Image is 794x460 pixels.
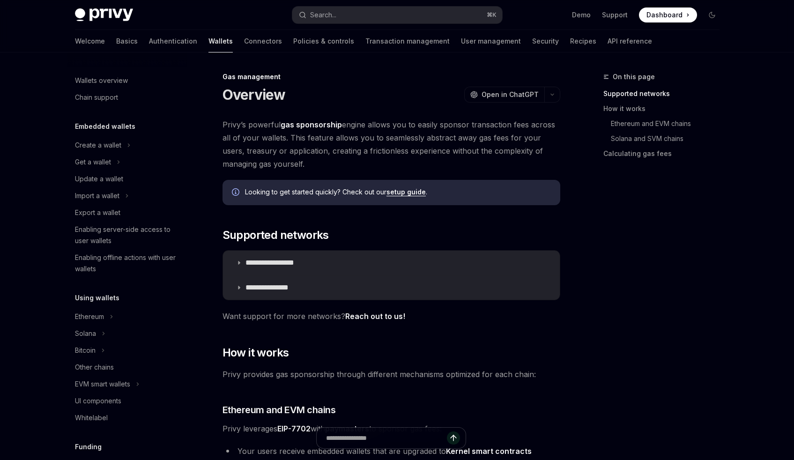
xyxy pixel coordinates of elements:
a: Chain support [67,89,187,106]
span: Supported networks [223,228,329,243]
div: Search... [310,9,336,21]
a: Export a wallet [67,204,187,221]
a: Transaction management [365,30,450,52]
svg: Info [232,188,241,198]
div: Update a wallet [75,173,123,185]
a: EIP-7702 [277,424,311,434]
div: Bitcoin [75,345,96,356]
button: Open in ChatGPT [464,87,544,103]
a: Solana and SVM chains [611,131,727,146]
span: Privy leverages with to sponsor gas fees: [223,422,560,435]
div: Get a wallet [75,156,111,168]
div: Enabling server-side access to user wallets [75,224,182,246]
a: Wallets [208,30,233,52]
a: Support [602,10,628,20]
a: User management [461,30,521,52]
a: Security [532,30,559,52]
span: Open in ChatGPT [482,90,539,99]
span: Dashboard [646,10,683,20]
div: Whitelabel [75,412,108,423]
a: Enabling offline actions with user wallets [67,249,187,277]
div: UI components [75,395,121,407]
div: Other chains [75,362,114,373]
a: Other chains [67,359,187,376]
a: Whitelabel [67,409,187,426]
div: Solana [75,328,96,339]
div: Export a wallet [75,207,120,218]
h5: Funding [75,441,102,453]
a: Connectors [244,30,282,52]
h5: Using wallets [75,292,119,304]
h5: Embedded wallets [75,121,135,132]
span: How it works [223,345,289,360]
a: Supported networks [603,86,727,101]
h1: Overview [223,86,286,103]
span: Looking to get started quickly? Check out our . [245,187,551,197]
span: ⌘ K [487,11,497,19]
button: Toggle dark mode [705,7,720,22]
button: Search...⌘K [292,7,502,23]
div: Create a wallet [75,140,121,151]
div: Enabling offline actions with user wallets [75,252,182,275]
a: Recipes [570,30,596,52]
a: How it works [603,101,727,116]
div: Ethereum [75,311,104,322]
a: Ethereum and EVM chains [611,116,727,131]
span: On this page [613,71,655,82]
span: Want support for more networks? [223,310,560,323]
a: Reach out to us! [345,312,405,321]
span: Ethereum and EVM chains [223,403,336,416]
span: Privy provides gas sponsorship through different mechanisms optimized for each chain: [223,368,560,381]
div: EVM smart wallets [75,378,130,390]
img: dark logo [75,8,133,22]
a: Authentication [149,30,197,52]
a: Update a wallet [67,171,187,187]
a: UI components [67,393,187,409]
strong: paymasters [325,424,369,433]
a: Demo [572,10,591,20]
a: Policies & controls [293,30,354,52]
div: Gas management [223,72,560,82]
strong: gas sponsorship [281,120,342,129]
div: Wallets overview [75,75,128,86]
a: Enabling server-side access to user wallets [67,221,187,249]
a: Welcome [75,30,105,52]
div: Import a wallet [75,190,119,201]
a: Wallets overview [67,72,187,89]
a: Dashboard [639,7,697,22]
a: setup guide [386,188,426,196]
a: Calculating gas fees [603,146,727,161]
a: API reference [608,30,652,52]
button: Send message [447,431,460,445]
div: Chain support [75,92,118,103]
span: Privy’s powerful engine allows you to easily sponsor transaction fees across all of your wallets.... [223,118,560,171]
a: Basics [116,30,138,52]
